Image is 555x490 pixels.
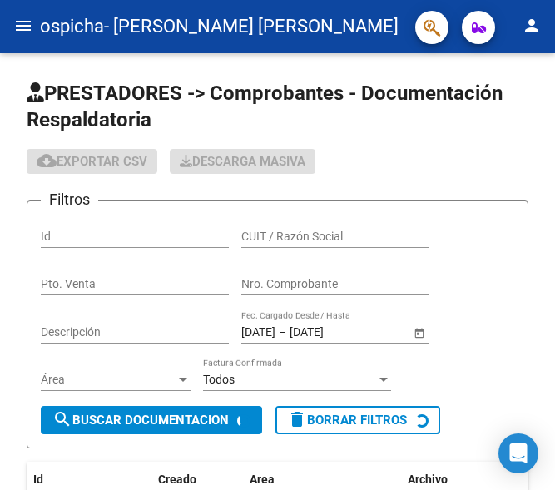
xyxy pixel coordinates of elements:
mat-icon: menu [13,16,33,36]
mat-icon: person [522,16,542,36]
span: ospicha [40,8,104,45]
mat-icon: delete [287,409,307,429]
span: - [PERSON_NAME] [PERSON_NAME] [104,8,399,45]
button: Open calendar [410,324,428,341]
button: Buscar Documentacion [41,406,262,434]
span: Área [41,373,176,387]
span: Buscar Documentacion [52,413,229,428]
app-download-masive: Descarga masiva de comprobantes (adjuntos) [170,149,315,174]
button: Descarga Masiva [170,149,315,174]
span: – [279,325,286,339]
span: Exportar CSV [37,154,147,169]
span: Creado [158,473,196,486]
span: Todos [203,373,235,386]
span: Borrar Filtros [287,413,407,428]
input: Fecha inicio [241,325,275,339]
h3: Filtros [41,188,98,211]
span: PRESTADORES -> Comprobantes - Documentación Respaldatoria [27,82,503,131]
mat-icon: cloud_download [37,151,57,171]
button: Exportar CSV [27,149,157,174]
span: Archivo [408,473,448,486]
input: Fecha fin [290,325,371,339]
span: Descarga Masiva [180,154,305,169]
div: Open Intercom Messenger [498,433,538,473]
span: Area [250,473,275,486]
button: Borrar Filtros [275,406,440,434]
mat-icon: search [52,409,72,429]
span: Id [33,473,43,486]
